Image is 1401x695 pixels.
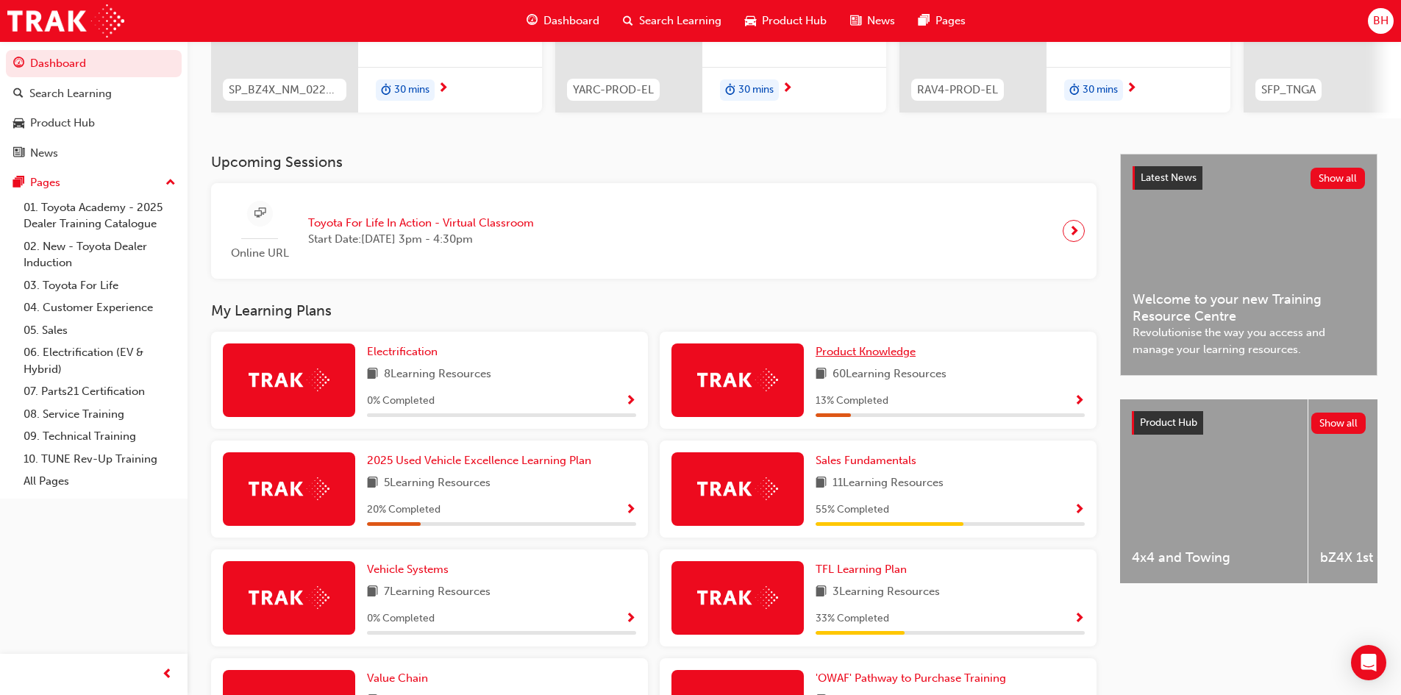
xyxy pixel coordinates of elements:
[1126,82,1137,96] span: next-icon
[1074,613,1085,626] span: Show Progress
[367,454,591,467] span: 2025 Used Vehicle Excellence Learning Plan
[367,670,434,687] a: Value Chain
[249,368,329,391] img: Trak
[573,82,654,99] span: YARC-PROD-EL
[367,583,378,602] span: book-icon
[838,6,907,36] a: news-iconNews
[625,610,636,628] button: Show Progress
[745,12,756,30] span: car-icon
[833,366,947,384] span: 60 Learning Resources
[738,82,774,99] span: 30 mins
[13,57,24,71] span: guage-icon
[18,448,182,471] a: 10. TUNE Rev-Up Training
[1132,411,1366,435] a: Product HubShow all
[367,452,597,469] a: 2025 Used Vehicle Excellence Learning Plan
[697,368,778,391] img: Trak
[1132,549,1296,566] span: 4x4 and Towing
[919,12,930,30] span: pages-icon
[782,82,793,96] span: next-icon
[697,477,778,500] img: Trak
[367,366,378,384] span: book-icon
[367,474,378,493] span: book-icon
[18,380,182,403] a: 07. Parts21 Certification
[1133,324,1365,357] span: Revolutionise the way you access and manage your learning resources.
[816,561,913,578] a: TFL Learning Plan
[384,583,491,602] span: 7 Learning Resources
[223,195,1085,268] a: Online URLToyota For Life In Action - Virtual ClassroomStart Date:[DATE] 3pm - 4:30pm
[816,343,921,360] a: Product Knowledge
[1069,221,1080,241] span: next-icon
[935,13,966,29] span: Pages
[18,319,182,342] a: 05. Sales
[18,470,182,493] a: All Pages
[229,82,341,99] span: SP_BZ4X_NM_0224_EL01
[18,274,182,297] a: 03. Toyota For Life
[1074,501,1085,519] button: Show Progress
[18,235,182,274] a: 02. New - Toyota Dealer Induction
[13,88,24,101] span: search-icon
[816,454,916,467] span: Sales Fundamentals
[381,81,391,100] span: duration-icon
[1120,399,1308,583] a: 4x4 and Towing
[850,12,861,30] span: news-icon
[384,474,491,493] span: 5 Learning Resources
[1083,82,1118,99] span: 30 mins
[18,196,182,235] a: 01. Toyota Academy - 2025 Dealer Training Catalogue
[697,586,778,609] img: Trak
[1311,413,1366,434] button: Show all
[367,393,435,410] span: 0 % Completed
[625,395,636,408] span: Show Progress
[625,501,636,519] button: Show Progress
[30,174,60,191] div: Pages
[308,231,534,248] span: Start Date: [DATE] 3pm - 4:30pm
[249,586,329,609] img: Trak
[515,6,611,36] a: guage-iconDashboard
[1074,392,1085,410] button: Show Progress
[18,341,182,380] a: 06. Electrification (EV & Hybrid)
[6,50,182,77] a: Dashboard
[611,6,733,36] a: search-iconSearch Learning
[816,393,888,410] span: 13 % Completed
[394,82,429,99] span: 30 mins
[30,145,58,162] div: News
[1133,291,1365,324] span: Welcome to your new Training Resource Centre
[1069,81,1080,100] span: duration-icon
[223,245,296,262] span: Online URL
[543,13,599,29] span: Dashboard
[367,502,441,518] span: 20 % Completed
[438,82,449,96] span: next-icon
[625,613,636,626] span: Show Progress
[367,563,449,576] span: Vehicle Systems
[6,110,182,137] a: Product Hub
[816,610,889,627] span: 33 % Completed
[254,204,265,223] span: sessionType_ONLINE_URL-icon
[7,4,124,38] img: Trak
[1261,82,1316,99] span: SFP_TNGA
[6,140,182,167] a: News
[367,343,443,360] a: Electrification
[833,474,944,493] span: 11 Learning Resources
[625,392,636,410] button: Show Progress
[625,504,636,517] span: Show Progress
[13,147,24,160] span: news-icon
[762,13,827,29] span: Product Hub
[816,563,907,576] span: TFL Learning Plan
[211,302,1097,319] h3: My Learning Plans
[816,583,827,602] span: book-icon
[30,115,95,132] div: Product Hub
[1140,416,1197,429] span: Product Hub
[816,452,922,469] a: Sales Fundamentals
[367,561,454,578] a: Vehicle Systems
[816,366,827,384] span: book-icon
[1351,645,1386,680] div: Open Intercom Messenger
[18,425,182,448] a: 09. Technical Training
[816,474,827,493] span: book-icon
[917,82,998,99] span: RAV4-PROD-EL
[623,12,633,30] span: search-icon
[816,502,889,518] span: 55 % Completed
[1373,13,1388,29] span: BH
[6,47,182,169] button: DashboardSearch LearningProduct HubNews
[816,345,916,358] span: Product Knowledge
[527,12,538,30] span: guage-icon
